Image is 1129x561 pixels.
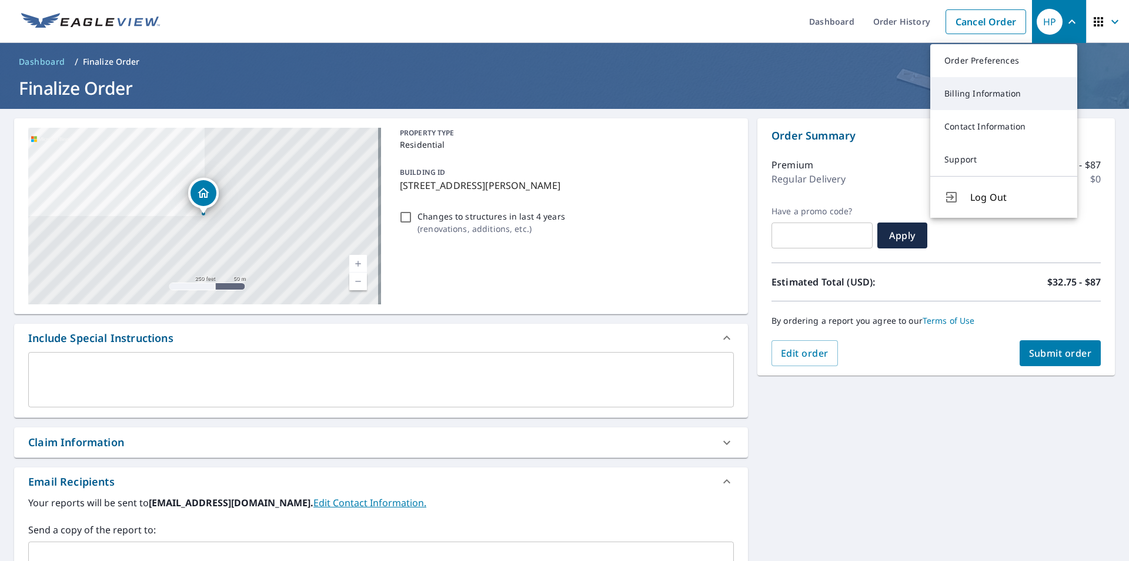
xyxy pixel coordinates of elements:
[970,190,1063,204] span: Log Out
[771,340,838,366] button: Edit order
[149,496,313,509] b: [EMAIL_ADDRESS][DOMAIN_NAME].
[313,496,426,509] a: EditContactInfo
[1029,347,1092,360] span: Submit order
[923,315,975,326] a: Terms of Use
[1090,172,1101,186] p: $0
[28,330,173,346] div: Include Special Instructions
[930,44,1077,77] a: Order Preferences
[771,316,1101,326] p: By ordering a report you agree to our
[28,434,124,450] div: Claim Information
[887,229,918,242] span: Apply
[781,347,829,360] span: Edit order
[349,273,367,290] a: Current Level 17, Zoom Out
[400,138,729,151] p: Residential
[417,223,565,235] p: ( renovations, additions, etc. )
[930,110,1077,143] a: Contact Information
[771,172,846,186] p: Regular Delivery
[28,474,115,490] div: Email Recipients
[771,158,813,172] p: Premium
[14,76,1115,100] h1: Finalize Order
[1037,9,1063,35] div: HP
[14,427,748,457] div: Claim Information
[417,210,565,223] p: Changes to structures in last 4 years
[188,178,219,214] div: Dropped pin, building 1, Residential property, 5567 Patrick Ct Peachtree Corners, GA 30092
[21,13,160,31] img: EV Logo
[28,496,734,510] label: Your reports will be sent to
[930,176,1077,218] button: Log Out
[349,255,367,273] a: Current Level 17, Zoom In
[400,128,729,138] p: PROPERTY TYPE
[14,52,1115,71] nav: breadcrumb
[946,9,1026,34] a: Cancel Order
[1047,275,1101,289] p: $32.75 - $87
[14,467,748,496] div: Email Recipients
[877,223,927,248] button: Apply
[930,143,1077,176] a: Support
[771,206,873,217] label: Have a promo code?
[400,178,729,192] p: [STREET_ADDRESS][PERSON_NAME]
[771,275,936,289] p: Estimated Total (USD):
[771,128,1101,144] p: Order Summary
[14,52,70,71] a: Dashboard
[14,324,748,352] div: Include Special Instructions
[1020,340,1101,366] button: Submit order
[75,55,78,69] li: /
[83,56,140,68] p: Finalize Order
[930,77,1077,110] a: Billing Information
[400,167,445,177] p: BUILDING ID
[28,523,734,537] label: Send a copy of the report to:
[19,56,65,68] span: Dashboard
